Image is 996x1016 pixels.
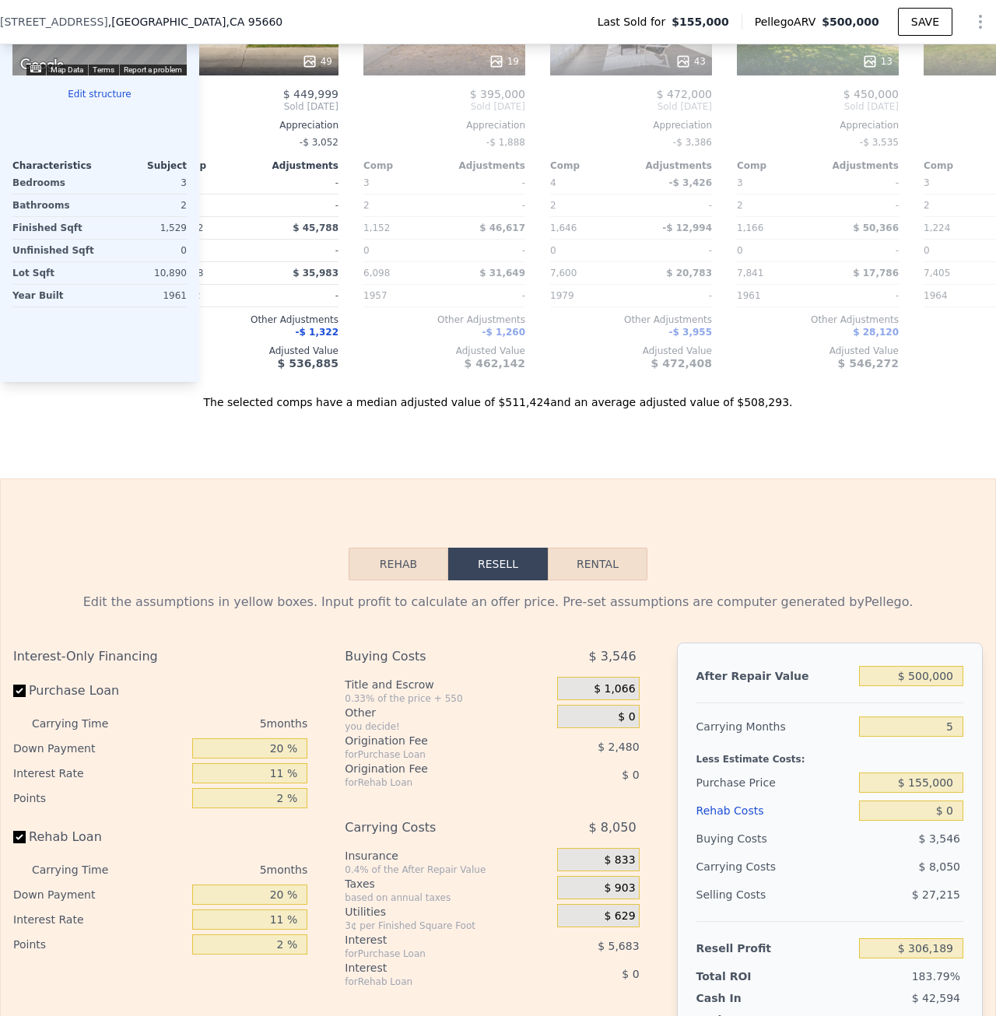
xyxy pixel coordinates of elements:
div: Year Built [12,285,96,307]
span: $ 462,142 [465,357,525,370]
div: 0.33% of the price + 550 [345,692,550,705]
div: Comp [550,159,631,172]
div: Comp [363,159,444,172]
span: $ 8,050 [588,814,636,842]
span: $ 0 [622,968,639,980]
div: Carrying Months [696,713,853,741]
div: Carrying Time [32,711,133,736]
span: -$ 3,955 [669,327,712,338]
div: - [821,240,899,261]
div: Selling Costs [696,881,853,909]
div: 49 [302,54,332,69]
a: Open this area in Google Maps (opens a new window) [16,55,68,75]
div: Insurance [345,848,550,864]
div: - [821,194,899,216]
div: Less Estimate Costs: [696,741,963,769]
div: Buying Costs [696,825,853,853]
span: 7,405 [924,268,950,279]
span: $ 46,617 [479,222,525,233]
div: Edit the assumptions in yellow boxes. Input profit to calculate an offer price. Pre-set assumptio... [13,593,983,611]
span: 1,224 [924,222,950,233]
span: $ 3,546 [588,643,636,671]
div: for Purchase Loan [345,948,517,960]
div: 2 [363,194,441,216]
span: -$ 3,386 [673,137,712,148]
div: Interest Rate [13,761,186,786]
div: for Rehab Loan [345,776,517,789]
div: - [821,285,899,307]
span: -$ 12,994 [662,222,712,233]
span: Sold [DATE] [737,100,899,113]
div: Characteristics [12,159,100,172]
div: Adjusted Value [550,345,712,357]
div: Adjusted Value [177,345,338,357]
button: Show Options [965,6,996,37]
div: After Repair Value [696,662,853,690]
div: 0.4% of the After Repair Value [345,864,550,876]
span: -$ 1,260 [482,327,525,338]
div: Adjusted Value [737,345,899,357]
span: 3 [924,177,930,188]
div: Purchase Price [696,769,853,797]
div: Appreciation [177,119,338,131]
div: 43 [675,54,706,69]
div: 2 [177,194,254,216]
div: Rehab Costs [696,797,853,825]
div: Interest-Only Financing [13,643,307,671]
span: $ 450,000 [843,88,899,100]
img: Google [16,55,68,75]
div: Origination Fee [345,761,517,776]
span: $155,000 [672,14,729,30]
span: $ 45,788 [293,222,338,233]
span: 7,600 [550,268,577,279]
div: based on annual taxes [345,892,550,904]
span: $ 833 [604,853,635,867]
div: 1979 [550,285,628,307]
span: $ 20,783 [666,268,712,279]
div: Other [345,705,550,720]
div: Unfinished Sqft [12,240,96,261]
div: Total ROI [696,969,794,984]
div: Lot Sqft [12,262,96,284]
div: Utilities [345,904,550,920]
span: Last Sold for [598,14,672,30]
span: -$ 3,426 [669,177,712,188]
div: 1972 [177,285,254,307]
span: $500,000 [822,16,879,28]
div: Other Adjustments [363,314,525,326]
span: 3 [363,177,370,188]
div: Subject [100,159,187,172]
span: 0 [550,245,556,256]
span: $ 31,649 [479,268,525,279]
div: 1,529 [103,217,187,239]
span: $ 2,480 [598,741,639,753]
div: 5 months [139,857,307,882]
span: $ 27,215 [912,888,960,901]
div: Points [13,786,186,811]
div: - [634,285,712,307]
span: 0 [924,245,930,256]
span: $ 472,000 [657,88,712,100]
span: $ 0 [622,769,639,781]
label: Rehab Loan [13,823,186,851]
div: Adjusted Value [363,345,525,357]
span: $ 1,066 [594,682,635,696]
div: 2 [103,194,187,216]
div: Bathrooms [12,194,96,216]
div: Other Adjustments [550,314,712,326]
div: 3¢ per Finished Square Foot [345,920,550,932]
div: 3 [103,172,187,194]
span: $ 449,999 [283,88,338,100]
span: $ 629 [604,909,635,923]
div: - [447,240,525,261]
div: Finished Sqft [12,217,96,239]
div: - [447,172,525,194]
button: SAVE [898,8,952,36]
span: -$ 3,052 [300,137,338,148]
div: Other Adjustments [177,314,338,326]
span: -$ 3,535 [860,137,899,148]
button: Keyboard shortcuts [30,65,41,72]
div: Other Adjustments [737,314,899,326]
div: Adjustments [631,159,712,172]
span: 183.79% [912,970,960,983]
